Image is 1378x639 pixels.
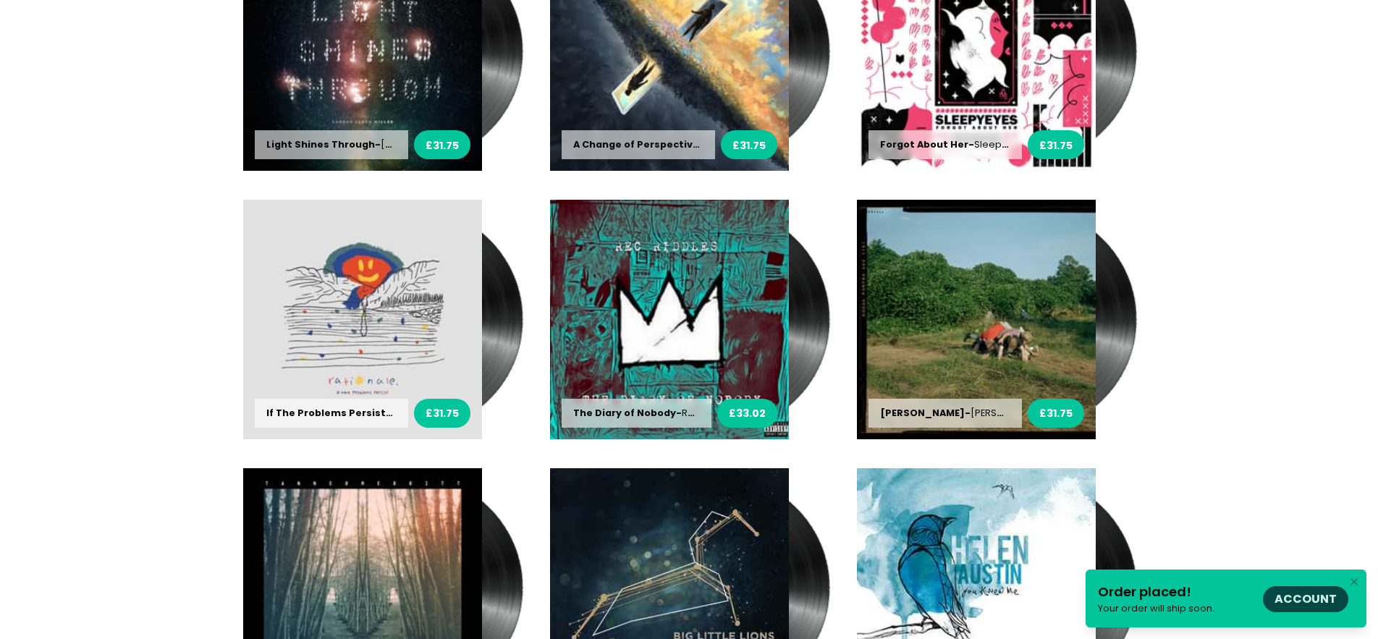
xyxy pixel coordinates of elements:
[1028,399,1084,428] button: £31.75
[717,399,777,428] button: £33.02
[1039,406,1073,421] span: £31.75
[426,406,459,421] span: £31.75
[414,130,470,159] button: £31.75
[1028,130,1084,159] button: £31.75
[426,138,459,153] span: £31.75
[729,406,766,421] span: £33.02
[721,130,777,159] button: £31.75
[1039,138,1073,153] span: £31.75
[1098,582,1214,601] div: Order placed!
[414,399,470,428] button: £31.75
[1275,591,1337,607] a: Account
[732,138,766,153] span: £31.75
[1098,601,1214,615] div: Your order will ship soon.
